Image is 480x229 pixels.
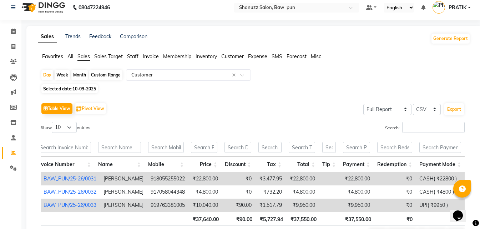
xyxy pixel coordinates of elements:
span: Sales [77,53,90,60]
th: ₹0 [375,212,416,226]
td: CASH( ₹22800 ) [416,172,465,185]
input: Search Name [98,142,141,153]
span: Selected date: [41,84,98,93]
td: ₹0 [374,172,416,185]
td: ₹0 [374,185,416,199]
div: Custom Range [89,70,122,80]
td: ₹1,517.79 [255,199,286,212]
span: Expense [248,53,267,60]
input: Search Total [289,142,315,153]
label: Search: [385,122,465,133]
a: Sales [38,30,57,43]
td: ₹9,950.00 [339,199,374,212]
td: CASH( ₹4800 ) [416,185,465,199]
span: Misc [311,53,321,60]
td: ₹90.00 [222,199,255,212]
th: Tax: activate to sort column ascending [255,157,286,172]
input: Search Payment [343,142,370,153]
td: ₹22,800.00 [188,172,222,185]
td: ₹3,477.95 [255,172,286,185]
td: ₹4,800.00 [286,185,319,199]
td: [PERSON_NAME] [100,199,147,212]
a: Trends [65,33,81,40]
span: Clear all [232,71,238,79]
td: [PERSON_NAME] [100,185,147,199]
th: ₹5,727.94 [256,212,287,226]
td: ₹4,800.00 [188,185,222,199]
th: Invoice Number: activate to sort column ascending [33,157,94,172]
th: Discount: activate to sort column ascending [221,157,255,172]
div: Day [41,70,53,80]
th: ₹90.00 [222,212,256,226]
th: Total: activate to sort column ascending [285,157,319,172]
img: PRATIK [433,1,445,14]
td: ₹22,800.00 [286,172,319,185]
span: Customer [221,53,244,60]
a: BAW_PUN/25-26/0032 [44,189,96,195]
td: 918055255022 [147,172,188,185]
th: ₹37,550.00 [287,212,320,226]
input: Search Redemption [377,142,412,153]
span: Forecast [287,53,307,60]
input: Search Payment Mode [419,142,461,153]
th: Payment Mode: activate to sort column ascending [416,157,465,172]
td: ₹9,950.00 [286,199,319,212]
span: Invoice [143,53,159,60]
img: pivot.png [76,106,82,112]
a: BAW_PUN/25-26/0033 [44,202,96,208]
td: UPI( ₹9950 ) [416,199,465,212]
td: 917058044348 [147,185,188,199]
button: Table View [41,103,72,114]
input: Search Tip [322,142,336,153]
td: ₹732.20 [255,185,286,199]
button: Pivot View [75,103,106,114]
button: Generate Report [431,34,470,44]
th: Tip: activate to sort column ascending [319,157,339,172]
span: PRATIK [449,4,466,11]
th: Payment: activate to sort column ascending [339,157,374,172]
span: Staff [127,53,138,60]
input: Search Price [191,142,217,153]
span: Sales Target [94,53,123,60]
th: Name: activate to sort column ascending [95,157,145,172]
span: 10-09-2025 [72,86,96,91]
th: Price: activate to sort column ascending [187,157,221,172]
td: 919763381005 [147,199,188,212]
a: BAW_PUN/25-26/0031 [44,175,96,182]
td: ₹0 [222,185,255,199]
label: Show entries [41,122,90,133]
span: Inventory [196,53,217,60]
td: ₹10,040.00 [188,199,222,212]
input: Search Invoice Number [37,142,91,153]
input: Search Tax [258,142,282,153]
td: ₹0 [374,199,416,212]
span: All [67,53,73,60]
th: ₹37,640.00 [188,212,222,226]
th: ₹37,550.00 [340,212,374,226]
td: ₹4,800.00 [339,185,374,199]
span: SMS [272,53,282,60]
button: Export [444,103,464,115]
span: Favorites [42,53,63,60]
input: Search Mobile [148,142,184,153]
a: Feedback [89,33,111,40]
td: [PERSON_NAME] [100,172,147,185]
iframe: chat widget [450,200,473,222]
div: Month [71,70,88,80]
td: ₹0 [222,172,255,185]
th: Mobile: activate to sort column ascending [145,157,187,172]
select: Showentries [52,122,77,133]
div: Week [55,70,70,80]
input: Search: [402,122,465,133]
th: Redemption: activate to sort column ascending [374,157,416,172]
span: Membership [163,53,191,60]
a: Comparison [120,33,147,40]
input: Search Discount [224,142,251,153]
td: ₹22,800.00 [339,172,374,185]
